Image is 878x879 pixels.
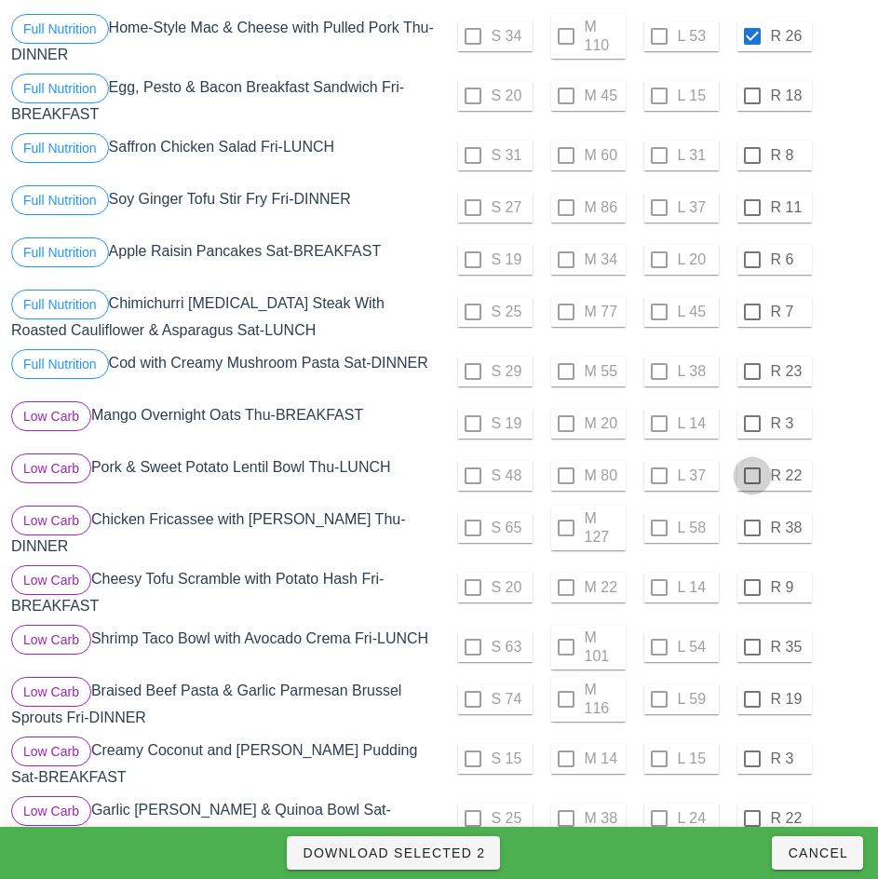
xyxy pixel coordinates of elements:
div: Egg, Pesto & Bacon Breakfast Sandwich Fri-BREAKFAST [7,70,439,129]
label: R 11 [771,198,808,217]
label: R 19 [771,690,808,709]
span: Full Nutrition [23,15,97,43]
span: Cancel [787,845,848,860]
span: Full Nutrition [23,350,97,378]
span: Low Carb [23,678,79,706]
div: Braised Beef Pasta & Garlic Parmesan Brussel Sprouts Fri-DINNER [7,673,439,733]
button: Cancel [772,836,863,870]
label: R 8 [771,146,808,165]
div: Pork & Sweet Potato Lentil Bowl Thu-LUNCH [7,450,439,502]
label: R 35 [771,638,808,656]
div: Cheesy Tofu Scramble with Potato Hash Fri-BREAKFAST [7,561,439,621]
span: Low Carb [23,566,79,594]
span: Low Carb [23,797,79,825]
span: Low Carb [23,737,79,765]
div: Chicken Fricassee with [PERSON_NAME] Thu-DINNER [7,502,439,561]
label: R 3 [771,414,808,433]
span: Low Carb [23,626,79,654]
div: Apple Raisin Pancakes Sat-BREAKFAST [7,234,439,286]
span: Low Carb [23,454,79,482]
div: Home-Style Mac & Cheese with Pulled Pork Thu-DINNER [7,10,439,70]
label: R 7 [771,303,808,321]
span: Low Carb [23,507,79,534]
div: Shrimp Taco Bowl with Avocado Crema Fri-LUNCH [7,621,439,673]
div: Mango Overnight Oats Thu-BREAKFAST [7,398,439,450]
div: Saffron Chicken Salad Fri-LUNCH [7,129,439,182]
label: R 6 [771,250,808,269]
div: Garlic [PERSON_NAME] & Quinoa Bowl Sat-LUNCH [7,792,439,852]
span: Full Nutrition [23,238,97,266]
span: Low Carb [23,402,79,430]
label: R 22 [771,467,808,485]
span: Full Nutrition [23,186,97,214]
span: Full Nutrition [23,74,97,102]
span: Full Nutrition [23,134,97,162]
label: R 23 [771,362,808,381]
div: Cod with Creamy Mushroom Pasta Sat-DINNER [7,345,439,398]
label: R 38 [771,519,808,537]
label: R 18 [771,87,808,105]
span: Full Nutrition [23,291,97,318]
label: R 22 [771,809,808,828]
label: R 26 [771,27,808,46]
label: R 9 [771,578,808,597]
div: Chimichurri [MEDICAL_DATA] Steak With Roasted Cauliflower & Asparagus Sat-LUNCH [7,286,439,345]
div: Soy Ginger Tofu Stir Fry Fri-DINNER [7,182,439,234]
label: R 3 [771,750,808,768]
button: Download Selected 2 [287,836,500,870]
span: Download Selected 2 [302,845,485,860]
div: Creamy Coconut and [PERSON_NAME] Pudding Sat-BREAKFAST [7,733,439,792]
